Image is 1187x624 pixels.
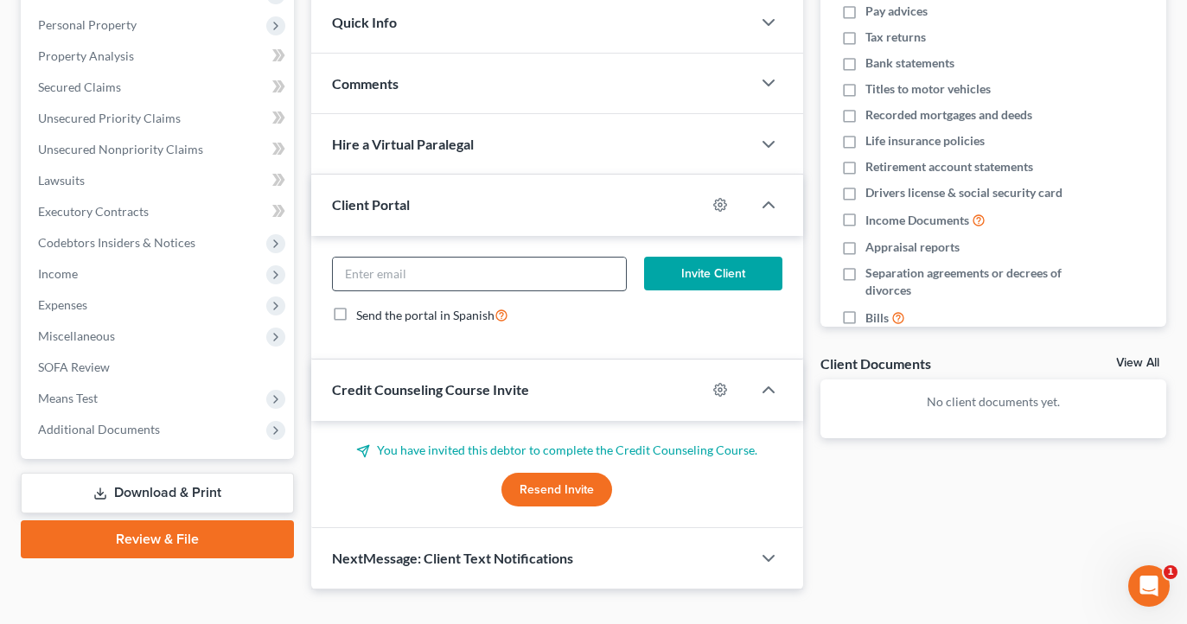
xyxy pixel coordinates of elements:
[38,173,85,188] span: Lawsuits
[38,48,134,63] span: Property Analysis
[865,264,1065,299] span: Separation agreements or decrees of divorces
[38,204,149,219] span: Executory Contracts
[865,184,1063,201] span: Drivers license & social security card
[865,239,960,256] span: Appraisal reports
[24,196,294,227] a: Executory Contracts
[865,158,1033,175] span: Retirement account statements
[865,212,969,229] span: Income Documents
[865,80,991,98] span: Titles to motor vehicles
[865,54,954,72] span: Bank statements
[820,354,931,372] div: Client Documents
[332,136,474,152] span: Hire a Virtual Paralegal
[38,17,137,32] span: Personal Property
[332,196,410,213] span: Client Portal
[1116,357,1159,369] a: View All
[21,473,294,513] a: Download & Print
[332,14,397,30] span: Quick Info
[24,72,294,103] a: Secured Claims
[38,360,110,374] span: SOFA Review
[38,142,203,156] span: Unsecured Nonpriority Claims
[865,106,1032,124] span: Recorded mortgages and deeds
[38,80,121,94] span: Secured Claims
[24,41,294,72] a: Property Analysis
[332,381,529,398] span: Credit Counseling Course Invite
[38,422,160,436] span: Additional Documents
[24,352,294,383] a: SOFA Review
[38,235,195,250] span: Codebtors Insiders & Notices
[644,257,782,291] button: Invite Client
[38,111,181,125] span: Unsecured Priority Claims
[21,520,294,558] a: Review & File
[38,297,87,312] span: Expenses
[24,103,294,134] a: Unsecured Priority Claims
[1164,565,1177,579] span: 1
[332,442,782,459] p: You have invited this debtor to complete the Credit Counseling Course.
[38,266,78,281] span: Income
[865,29,926,46] span: Tax returns
[38,328,115,343] span: Miscellaneous
[24,134,294,165] a: Unsecured Nonpriority Claims
[501,473,612,507] button: Resend Invite
[332,75,399,92] span: Comments
[38,391,98,405] span: Means Test
[865,132,985,150] span: Life insurance policies
[356,308,495,322] span: Send the portal in Spanish
[865,309,889,327] span: Bills
[24,165,294,196] a: Lawsuits
[834,393,1152,411] p: No client documents yet.
[332,550,573,566] span: NextMessage: Client Text Notifications
[333,258,625,290] input: Enter email
[1128,565,1170,607] iframe: Intercom live chat
[865,3,928,20] span: Pay advices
